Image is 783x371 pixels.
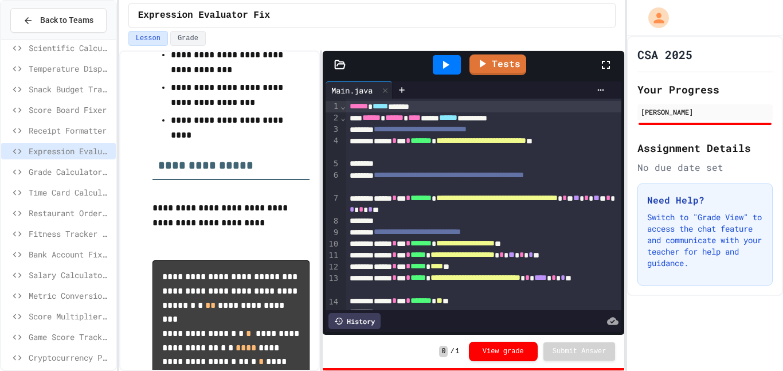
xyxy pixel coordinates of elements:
div: [PERSON_NAME] [641,107,769,117]
span: Back to Teams [40,14,93,26]
div: 3 [326,124,340,135]
span: Score Board Fixer [29,104,111,116]
span: Fold line [340,101,346,111]
span: Fitness Tracker Debugger [29,228,111,240]
span: Game Score Tracker [29,331,111,343]
div: No due date set [637,161,773,174]
span: 1 [456,347,460,356]
div: 6 [326,170,340,193]
h1: CSA 2025 [637,46,692,63]
button: Lesson [128,31,168,46]
div: 9 [326,227,340,239]
p: Switch to "Grade View" to access the chat feature and communicate with your teacher for help and ... [647,212,763,269]
span: Score Multiplier Debug [29,310,111,322]
button: View grade [469,342,538,361]
div: 11 [326,250,340,261]
div: 13 [326,273,340,296]
span: Expression Evaluator Fix [29,145,111,157]
span: / [450,347,454,356]
span: Cryptocurrency Portfolio Debugger [29,352,111,364]
button: Grade [170,31,206,46]
h3: Need Help? [647,193,763,207]
div: My Account [636,5,672,31]
div: 14 [326,296,340,308]
div: 4 [326,135,340,158]
span: Bank Account Fixer [29,248,111,260]
span: Time Card Calculator [29,186,111,198]
div: 12 [326,261,340,273]
div: 7 [326,193,340,216]
div: 15 [326,308,340,319]
span: Receipt Formatter [29,124,111,136]
span: Fold line [340,113,346,122]
button: Back to Teams [10,8,107,33]
div: 5 [326,158,340,170]
div: 1 [326,101,340,112]
h2: Assignment Details [637,140,773,156]
div: 10 [326,239,340,250]
div: 2 [326,112,340,124]
span: Grade Calculator Pro [29,166,111,178]
span: Expression Evaluator Fix [138,9,270,22]
span: Snack Budget Tracker [29,83,111,95]
span: Temperature Display Fix [29,63,111,75]
span: Submit Answer [553,347,606,356]
span: Restaurant Order System [29,207,111,219]
h2: Your Progress [637,81,773,97]
span: Metric Conversion Debugger [29,290,111,302]
button: Submit Answer [543,342,616,361]
div: Main.java [326,84,378,96]
div: History [328,313,381,329]
span: Scientific Calculator [29,42,111,54]
span: Salary Calculator Fixer [29,269,111,281]
a: Tests [469,54,526,75]
div: 8 [326,216,340,227]
span: 0 [439,346,448,357]
div: Main.java [326,81,393,99]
